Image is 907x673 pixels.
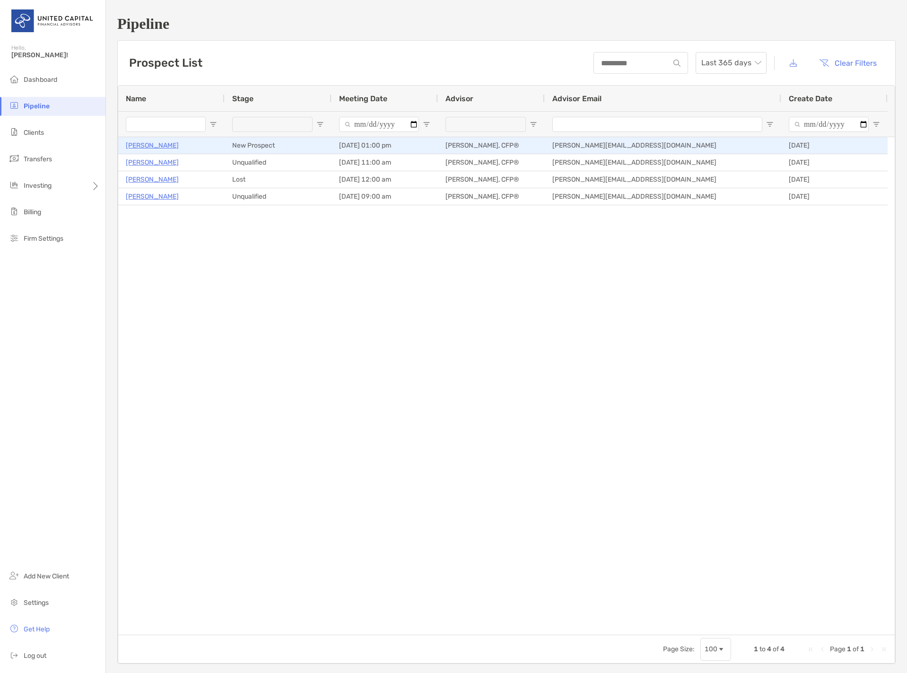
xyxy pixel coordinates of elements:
img: clients icon [9,126,20,138]
span: to [759,645,766,653]
img: input icon [673,60,680,67]
button: Open Filter Menu [872,121,880,128]
span: [PERSON_NAME]! [11,51,100,59]
div: New Prospect [225,137,331,154]
span: Dashboard [24,76,57,84]
span: Meeting Date [339,94,387,103]
a: [PERSON_NAME] [126,191,179,202]
button: Open Filter Menu [766,121,774,128]
img: logout icon [9,649,20,661]
img: investing icon [9,179,20,191]
div: [PERSON_NAME], CFP® [438,137,545,154]
span: Log out [24,652,46,660]
span: Add New Client [24,572,69,580]
span: 4 [780,645,785,653]
button: Open Filter Menu [209,121,217,128]
img: dashboard icon [9,73,20,85]
img: pipeline icon [9,100,20,111]
div: [PERSON_NAME][EMAIL_ADDRESS][DOMAIN_NAME] [545,188,781,205]
div: [DATE] [781,188,888,205]
div: [DATE] [781,154,888,171]
h3: Prospect List [129,56,202,70]
span: Advisor Email [552,94,602,103]
div: [PERSON_NAME], CFP® [438,188,545,205]
button: Open Filter Menu [316,121,324,128]
img: settings icon [9,596,20,608]
input: Create Date Filter Input [789,117,869,132]
span: of [853,645,859,653]
span: Last 365 days [701,52,761,73]
input: Meeting Date Filter Input [339,117,419,132]
img: transfers icon [9,153,20,164]
div: [PERSON_NAME], CFP® [438,154,545,171]
span: Settings [24,599,49,607]
img: add_new_client icon [9,570,20,581]
span: Stage [232,94,253,103]
div: [PERSON_NAME][EMAIL_ADDRESS][DOMAIN_NAME] [545,171,781,188]
span: Transfers [24,155,52,163]
h1: Pipeline [117,15,896,33]
div: [DATE] 09:00 am [331,188,438,205]
span: Advisor [445,94,473,103]
span: Get Help [24,625,50,633]
span: 4 [767,645,771,653]
div: Lost [225,171,331,188]
span: 1 [860,645,864,653]
span: Create Date [789,94,832,103]
button: Open Filter Menu [530,121,537,128]
img: firm-settings icon [9,232,20,244]
img: billing icon [9,206,20,217]
div: Last Page [880,646,887,653]
div: [DATE] 01:00 pm [331,137,438,154]
div: Page Size: [663,645,695,653]
div: Unqualified [225,188,331,205]
button: Open Filter Menu [423,121,430,128]
span: Clients [24,129,44,137]
a: [PERSON_NAME] [126,157,179,168]
span: Pipeline [24,102,50,110]
input: Advisor Email Filter Input [552,117,762,132]
span: Name [126,94,146,103]
div: First Page [807,646,815,653]
span: 1 [847,645,851,653]
div: [DATE] [781,137,888,154]
input: Name Filter Input [126,117,206,132]
span: Investing [24,182,52,190]
div: Previous Page [819,646,826,653]
div: 100 [705,645,717,653]
div: [DATE] [781,171,888,188]
button: Clear Filters [812,52,884,73]
img: United Capital Logo [11,4,94,38]
span: Page [830,645,846,653]
span: Billing [24,208,41,216]
div: [PERSON_NAME][EMAIL_ADDRESS][DOMAIN_NAME] [545,137,781,154]
div: Next Page [868,646,876,653]
img: get-help icon [9,623,20,634]
span: Firm Settings [24,235,63,243]
div: [PERSON_NAME][EMAIL_ADDRESS][DOMAIN_NAME] [545,154,781,171]
div: [PERSON_NAME], CFP® [438,171,545,188]
a: [PERSON_NAME] [126,140,179,151]
div: Page Size [700,638,731,661]
a: [PERSON_NAME] [126,174,179,185]
span: of [773,645,779,653]
div: [DATE] 12:00 am [331,171,438,188]
span: 1 [754,645,758,653]
div: Unqualified [225,154,331,171]
div: [DATE] 11:00 am [331,154,438,171]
